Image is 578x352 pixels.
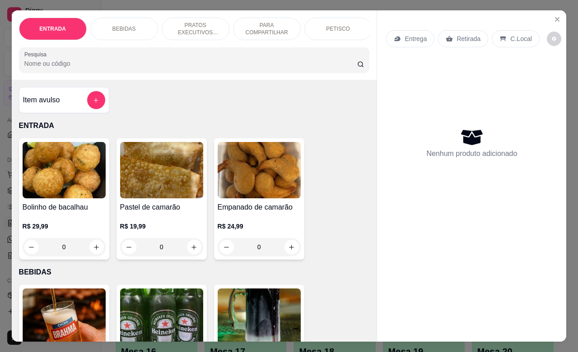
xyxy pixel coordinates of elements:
h4: Bolinho de bacalhau [23,202,106,213]
button: increase-product-quantity [284,240,299,254]
p: ENTRADA [39,25,66,32]
label: Pesquisa [24,50,50,58]
p: C.Local [510,34,531,43]
p: BEBIDAS [112,25,136,32]
button: decrease-product-quantity [219,240,234,254]
p: PETISCO [326,25,350,32]
button: decrease-product-quantity [547,32,561,46]
p: Entrega [405,34,427,43]
p: ENTRADA [19,120,370,131]
p: Nenhum produto adicionado [426,148,517,159]
img: product-image [120,288,203,345]
p: PRATOS EXECUTIVOS (INDIVIDUAIS) [169,22,222,36]
img: product-image [218,142,301,198]
button: Close [550,12,564,27]
button: add-separate-item [87,91,105,109]
p: Retirada [457,34,480,43]
button: increase-product-quantity [187,240,201,254]
p: R$ 19,99 [120,222,203,231]
h4: Pastel de camarão [120,202,203,213]
p: PARA COMPARTILHAR [241,22,293,36]
p: BEBIDAS [19,267,370,278]
img: product-image [23,288,106,345]
p: R$ 29,99 [23,222,106,231]
input: Pesquisa [24,59,357,68]
p: R$ 24,99 [218,222,301,231]
button: increase-product-quantity [89,240,104,254]
img: product-image [23,142,106,198]
h4: Empanado de camarão [218,202,301,213]
button: decrease-product-quantity [24,240,39,254]
h4: Item avulso [23,95,60,105]
button: decrease-product-quantity [122,240,136,254]
img: product-image [218,288,301,345]
img: product-image [120,142,203,198]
